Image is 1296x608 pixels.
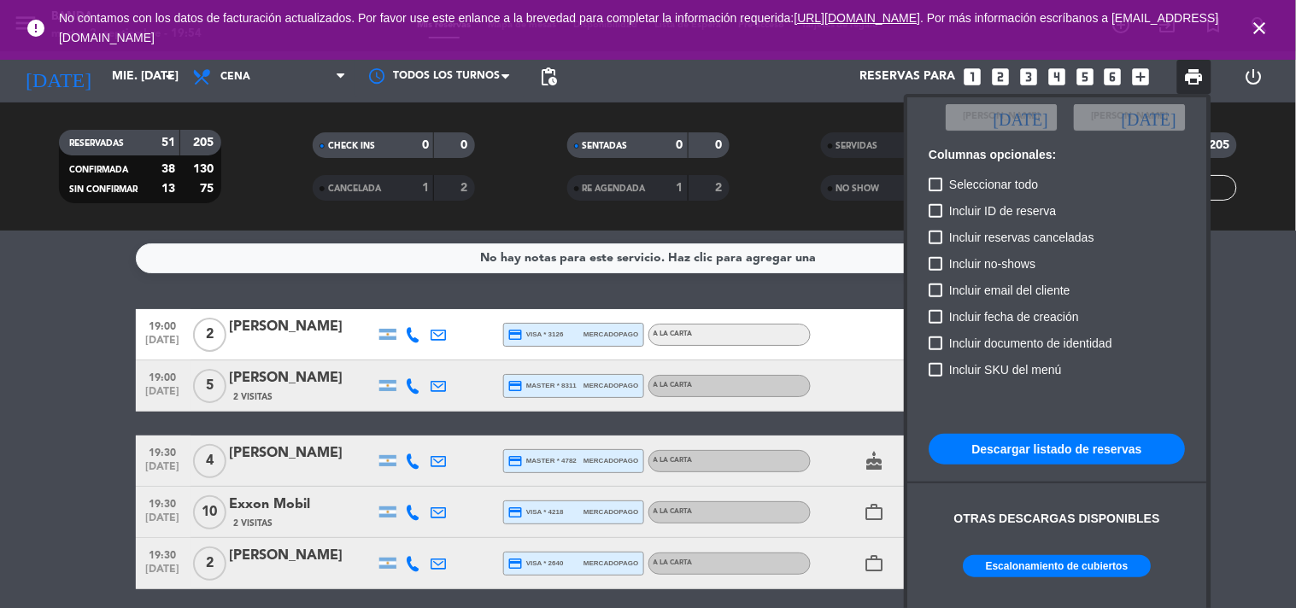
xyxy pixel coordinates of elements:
div: Otras descargas disponibles [954,509,1160,529]
span: Incluir SKU del menú [950,360,1063,380]
button: Escalonamiento de cubiertos [964,555,1152,577]
a: [URL][DOMAIN_NAME] [795,11,921,25]
span: pending_actions [538,67,559,87]
i: [DATE] [1122,108,1176,126]
span: [PERSON_NAME] [964,109,1041,125]
i: error [26,18,46,38]
span: print [1184,67,1205,87]
span: No contamos con los datos de facturación actualizados. Por favor use este enlance a la brevedad p... [59,11,1219,44]
span: Incluir reservas canceladas [950,227,1095,248]
span: Incluir fecha de creación [950,307,1080,327]
span: Incluir documento de identidad [950,333,1113,354]
i: close [1250,18,1270,38]
span: Incluir no-shows [950,254,1036,274]
h6: Columnas opcionales: [929,148,1186,162]
i: [DATE] [994,108,1048,126]
span: [PERSON_NAME] [1092,109,1169,125]
span: Incluir email del cliente [950,280,1071,301]
button: Descargar listado de reservas [929,434,1186,465]
a: . Por más información escríbanos a [EMAIL_ADDRESS][DOMAIN_NAME] [59,11,1219,44]
span: Incluir ID de reserva [950,201,1057,221]
span: Seleccionar todo [950,174,1039,195]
